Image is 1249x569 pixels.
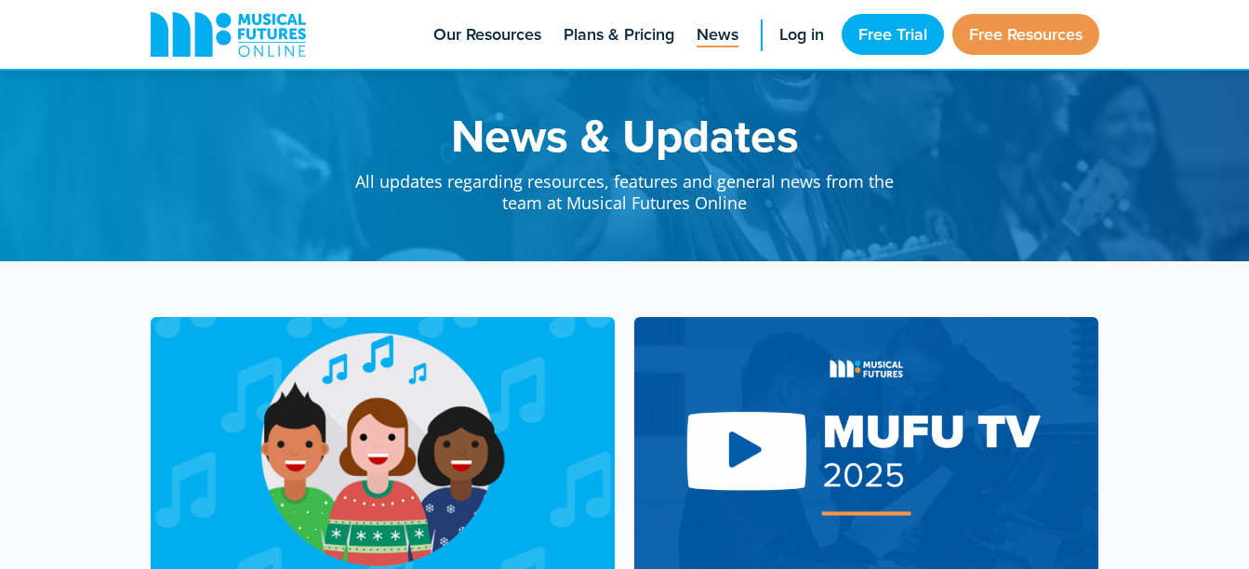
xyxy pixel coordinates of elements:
[697,22,738,47] span: News
[337,158,913,215] p: All updates regarding resources, features and general news from the team at Musical Futures Online
[842,14,944,55] a: Free Trial
[952,14,1099,55] a: Free Resources
[564,22,674,47] span: Plans & Pricing
[337,112,913,158] h1: News & Updates
[433,22,541,47] span: Our Resources
[779,22,824,47] span: Log in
